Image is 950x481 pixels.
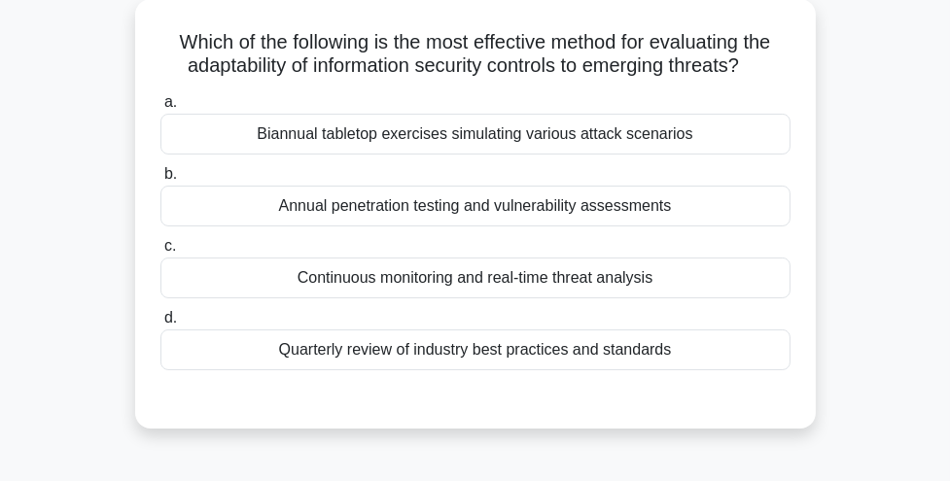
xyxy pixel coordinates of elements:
[164,93,177,110] span: a.
[160,114,791,155] div: Biannual tabletop exercises simulating various attack scenarios
[160,329,791,370] div: Quarterly review of industry best practices and standards
[164,165,177,182] span: b.
[164,237,176,254] span: c.
[158,30,792,79] h5: Which of the following is the most effective method for evaluating the adaptability of informatio...
[160,258,791,298] div: Continuous monitoring and real-time threat analysis
[160,186,791,226] div: Annual penetration testing and vulnerability assessments
[164,309,177,326] span: d.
